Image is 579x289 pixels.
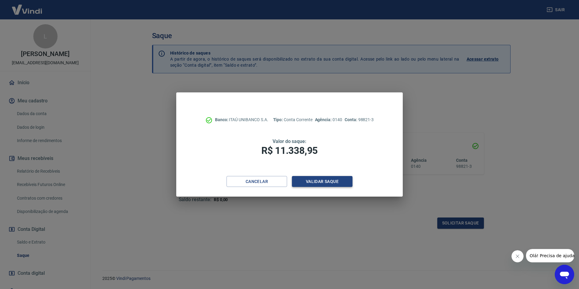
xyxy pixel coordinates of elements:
iframe: Mensagem da empresa [526,249,574,262]
button: Cancelar [227,176,287,187]
span: Tipo: [273,117,284,122]
span: Olá! Precisa de ajuda? [4,4,51,9]
p: ITAÚ UNIBANCO S.A. [215,117,268,123]
span: R$ 11.338,95 [261,145,318,156]
p: Conta Corrente [273,117,313,123]
p: 0140 [315,117,342,123]
span: Banco: [215,117,229,122]
iframe: Fechar mensagem [511,250,524,262]
button: Validar saque [292,176,352,187]
p: 98821-3 [345,117,374,123]
iframe: Botão para abrir a janela de mensagens [555,265,574,284]
span: Conta: [345,117,358,122]
span: Valor do saque: [273,138,306,144]
span: Agência: [315,117,333,122]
